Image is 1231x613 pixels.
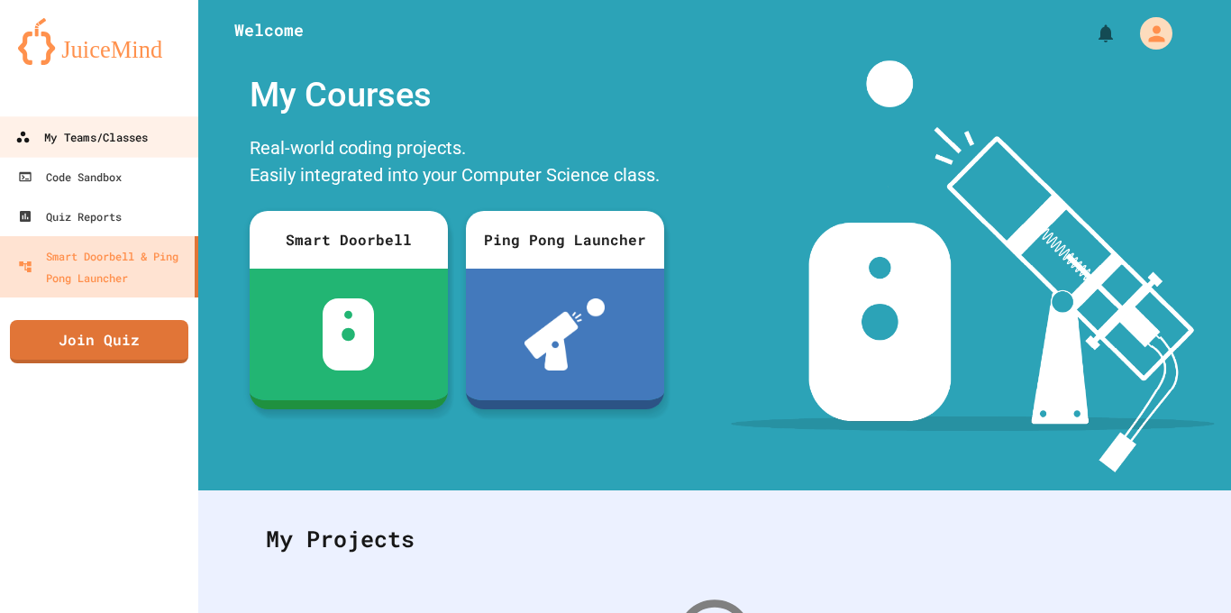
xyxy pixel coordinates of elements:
[10,320,188,363] a: Join Quiz
[250,211,448,269] div: Smart Doorbell
[1062,18,1121,49] div: My Notifications
[18,166,122,188] div: Code Sandbox
[524,298,605,371] img: ppl-with-ball.png
[15,126,148,149] div: My Teams/Classes
[18,206,122,227] div: Quiz Reports
[241,130,673,197] div: Real-world coding projects. Easily integrated into your Computer Science class.
[18,245,187,288] div: Smart Doorbell & Ping Pong Launcher
[18,18,180,65] img: logo-orange.svg
[241,60,673,130] div: My Courses
[248,504,1181,574] div: My Projects
[731,60,1214,472] img: banner-image-my-projects.png
[1121,13,1177,54] div: My Account
[323,298,374,371] img: sdb-white.svg
[466,211,664,269] div: Ping Pong Launcher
